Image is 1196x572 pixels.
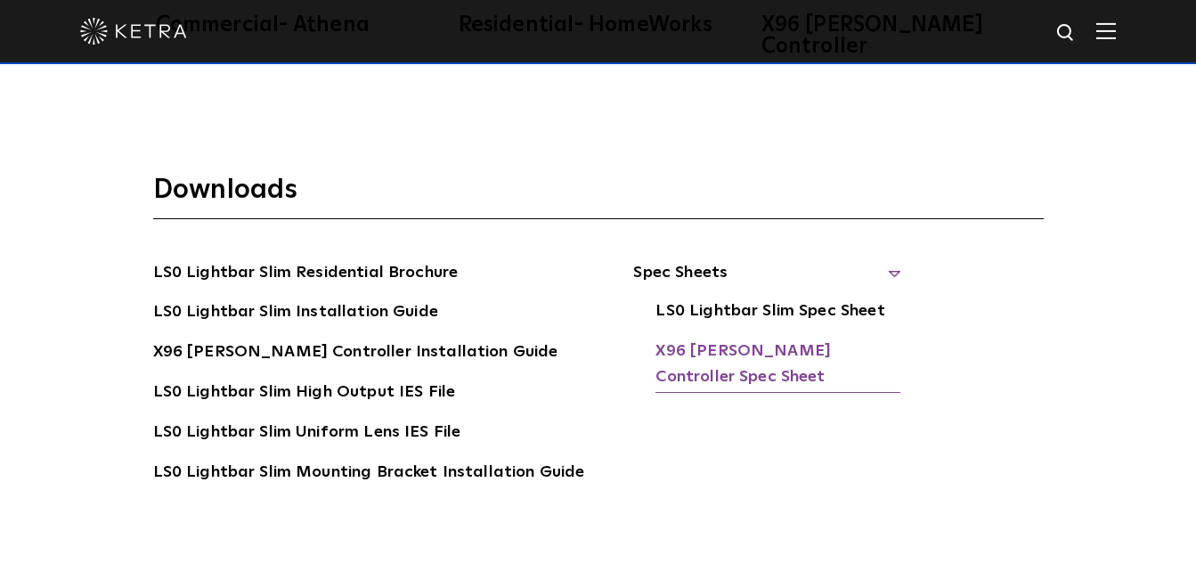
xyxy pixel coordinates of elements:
[153,299,438,328] a: LS0 Lightbar Slim Installation Guide
[153,380,456,408] a: LS0 Lightbar Slim High Output IES File
[633,260,900,299] span: Spec Sheets
[655,298,884,327] a: LS0 Lightbar Slim Spec Sheet
[153,420,461,448] a: LS0 Lightbar Slim Uniform Lens IES File
[655,339,900,393] a: X96 [PERSON_NAME] Controller Spec Sheet
[80,18,187,45] img: ketra-logo-2019-white
[153,460,585,488] a: LS0 Lightbar Slim Mounting Bracket Installation Guide
[153,339,558,368] a: X96 [PERSON_NAME] Controller Installation Guide
[1096,22,1116,39] img: Hamburger%20Nav.svg
[153,260,459,289] a: LS0 Lightbar Slim Residential Brochure
[1055,22,1078,45] img: search icon
[153,173,1044,219] h3: Downloads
